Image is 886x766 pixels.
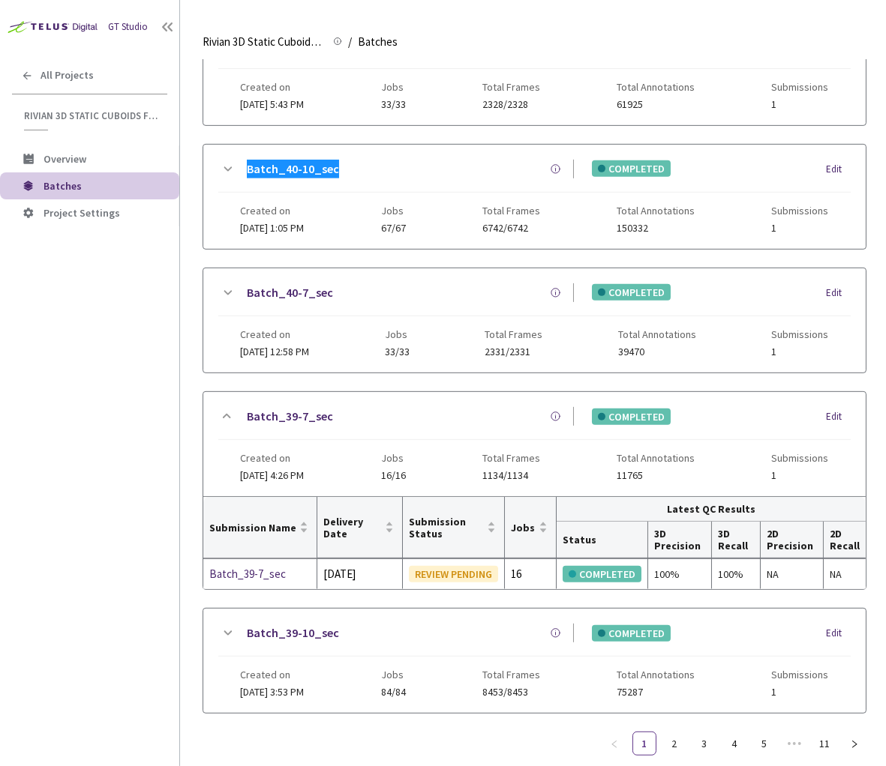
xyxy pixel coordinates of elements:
div: NA [830,566,860,582]
th: Submission Status [403,497,505,558]
div: Edit [826,286,851,301]
li: Next Page [842,732,866,756]
span: Total Frames [482,452,540,464]
div: COMPLETED [592,625,671,642]
span: 2331/2331 [485,346,542,358]
span: Rivian 3D Static Cuboids fixed[2024-25] [24,109,158,122]
span: 1 [771,346,828,358]
li: Previous Page [602,732,626,756]
a: 4 [723,732,746,755]
a: Batch_40-7_sec [247,283,333,302]
span: Delivery Date [323,516,382,540]
div: COMPLETED [592,284,671,301]
span: 1 [771,99,828,110]
span: Total Frames [482,81,540,93]
span: Created on [241,81,305,93]
span: [DATE] 12:58 PM [241,345,310,358]
div: 100% [654,566,704,582]
li: 2 [662,732,686,756]
div: 16 [511,565,551,583]
div: [DATE] [323,565,396,583]
span: right [850,740,859,749]
a: Batch_39-10_sec [247,624,339,642]
span: Batches [44,179,82,193]
a: 5 [753,732,776,755]
button: right [842,732,866,756]
span: Submission Status [409,516,484,540]
span: 84/84 [381,687,406,698]
div: COMPLETED [563,566,641,582]
span: 1134/1134 [482,470,540,481]
div: Batch_40-10_secCOMPLETEDEditCreated on[DATE] 1:05 PMJobs67/67Total Frames6742/6742Total Annotatio... [203,145,866,249]
span: Created on [241,669,305,681]
div: REVIEW PENDING [409,566,498,582]
span: 75287 [617,687,695,698]
div: GT Studio [108,19,148,34]
span: Jobs [385,328,410,340]
span: Submissions [771,81,828,93]
li: 11 [812,732,836,756]
span: 1 [771,687,828,698]
span: Total Frames [482,205,540,217]
span: 67/67 [381,223,406,234]
span: Submissions [771,205,828,217]
a: 1 [633,732,656,755]
span: Total Annotations [618,328,696,340]
th: 3D Precision [648,522,711,558]
span: [DATE] 1:05 PM [241,221,305,235]
div: COMPLETED [592,408,671,425]
span: 33/33 [385,346,410,358]
span: 61925 [617,99,695,110]
span: Jobs [381,81,406,93]
span: 11765 [617,470,695,481]
span: Jobs [381,205,406,217]
div: Edit [826,162,851,177]
span: 39470 [618,346,696,358]
div: Edit [826,409,851,424]
div: 100% [718,566,754,582]
div: Batch_39-10_secCOMPLETEDEditCreated on[DATE] 3:53 PMJobs84/84Total Frames8453/8453Total Annotatio... [203,609,866,713]
div: COMPLETED [592,160,671,177]
a: Batch_40-10_sec [247,160,339,178]
span: Total Annotations [617,452,695,464]
span: All Projects [41,69,94,82]
div: Batch_41-7_secCOMPLETEDEditCreated on[DATE] 5:43 PMJobs33/33Total Frames2328/2328Total Annotation... [203,21,866,125]
li: 5 [752,732,776,756]
span: Submissions [771,452,828,464]
span: left [610,740,619,749]
span: Submission Name [209,522,296,534]
li: / [348,33,352,51]
div: Batch_40-7_secCOMPLETEDEditCreated on[DATE] 12:58 PMJobs33/33Total Frames2331/2331Total Annotatio... [203,268,866,373]
span: 1 [771,470,828,481]
span: Total Annotations [617,205,695,217]
span: Batches [358,33,398,51]
span: ••• [782,732,806,756]
th: 3D Recall [712,522,761,558]
span: Total Frames [485,328,542,340]
span: Created on [241,328,310,340]
span: 16/16 [381,470,406,481]
th: Delivery Date [317,497,403,558]
th: 2D Recall [824,522,866,558]
div: Batch_39-7_secCOMPLETEDEditCreated on[DATE] 4:26 PMJobs16/16Total Frames1134/1134Total Annotation... [203,392,866,496]
span: Submissions [771,669,828,681]
a: 2 [663,732,686,755]
li: 3 [692,732,716,756]
span: 2328/2328 [482,99,540,110]
span: Created on [241,205,305,217]
li: Next 5 Pages [782,732,806,756]
th: 2D Precision [761,522,824,558]
span: Submissions [771,328,828,340]
th: Jobs [505,497,557,558]
span: 8453/8453 [482,687,540,698]
a: Batch_39-7_sec [247,407,333,426]
th: Submission Name [203,497,317,558]
span: [DATE] 4:26 PM [241,468,305,482]
span: Created on [241,452,305,464]
a: Batch_39-7_sec [209,565,311,583]
li: 1 [632,732,656,756]
a: 3 [693,732,716,755]
span: 6742/6742 [482,223,540,234]
span: Jobs [511,522,536,534]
